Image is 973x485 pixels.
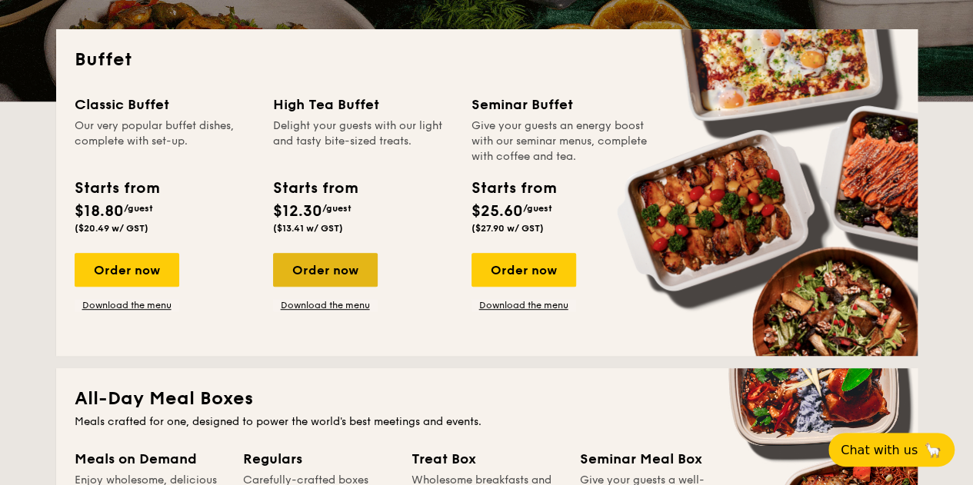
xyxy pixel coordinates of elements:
[580,448,730,470] div: Seminar Meal Box
[75,202,124,221] span: $18.80
[75,299,179,311] a: Download the menu
[322,203,352,214] span: /guest
[472,299,576,311] a: Download the menu
[75,177,158,200] div: Starts from
[75,223,148,234] span: ($20.49 w/ GST)
[273,253,378,287] div: Order now
[472,253,576,287] div: Order now
[273,94,453,115] div: High Tea Buffet
[472,94,651,115] div: Seminar Buffet
[75,448,225,470] div: Meals on Demand
[841,443,918,457] span: Chat with us
[924,441,942,459] span: 🦙
[243,448,393,470] div: Regulars
[273,299,378,311] a: Download the menu
[273,177,357,200] div: Starts from
[273,223,343,234] span: ($13.41 w/ GST)
[828,433,955,467] button: Chat with us🦙
[75,48,899,72] h2: Buffet
[472,177,555,200] div: Starts from
[412,448,561,470] div: Treat Box
[75,414,899,430] div: Meals crafted for one, designed to power the world's best meetings and events.
[523,203,552,214] span: /guest
[75,94,255,115] div: Classic Buffet
[472,202,523,221] span: $25.60
[124,203,153,214] span: /guest
[75,387,899,411] h2: All-Day Meal Boxes
[75,118,255,164] div: Our very popular buffet dishes, complete with set-up.
[273,118,453,164] div: Delight your guests with our light and tasty bite-sized treats.
[472,118,651,164] div: Give your guests an energy boost with our seminar menus, complete with coffee and tea.
[472,223,544,234] span: ($27.90 w/ GST)
[75,253,179,287] div: Order now
[273,202,322,221] span: $12.30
